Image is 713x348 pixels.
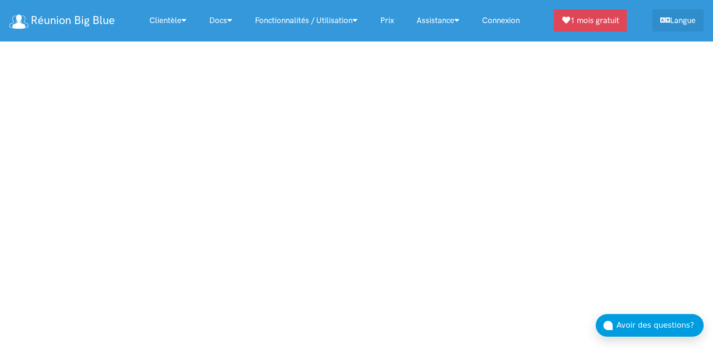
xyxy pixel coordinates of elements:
a: Réunion Big Blue [9,10,115,31]
a: Docs [198,10,244,31]
a: Langue [652,9,704,32]
a: Connexion [471,10,531,31]
a: 1 mois gratuit [554,9,627,32]
a: Fonctionnalités / utilisation [244,10,369,31]
a: Assistance [405,10,471,31]
img: logo [9,15,28,29]
div: Avoir des questions? [616,319,704,331]
a: Prix [369,10,405,31]
button: Avoir des questions? [596,314,704,337]
a: Clientèle [138,10,198,31]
